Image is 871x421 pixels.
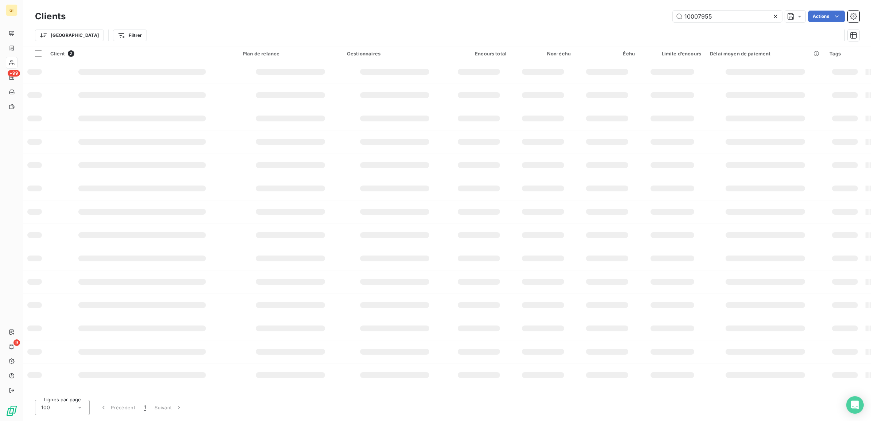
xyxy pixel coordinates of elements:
[41,404,50,411] span: 100
[35,10,66,23] h3: Clients
[710,51,821,56] div: Délai moyen de paiement
[8,70,20,77] span: +99
[113,30,147,41] button: Filtrer
[515,51,571,56] div: Non-échu
[13,339,20,346] span: 9
[35,30,104,41] button: [GEOGRAPHIC_DATA]
[6,405,17,417] img: Logo LeanPay
[347,51,442,56] div: Gestionnaires
[673,11,782,22] input: Rechercher
[644,51,701,56] div: Limite d’encours
[68,50,74,57] span: 2
[150,400,187,415] button: Suivant
[808,11,845,22] button: Actions
[579,51,635,56] div: Échu
[451,51,507,56] div: Encours total
[829,51,860,56] div: Tags
[846,396,864,414] div: Open Intercom Messenger
[50,51,65,56] span: Client
[140,400,150,415] button: 1
[243,51,338,56] div: Plan de relance
[6,4,17,16] div: GI
[95,400,140,415] button: Précédent
[144,404,146,411] span: 1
